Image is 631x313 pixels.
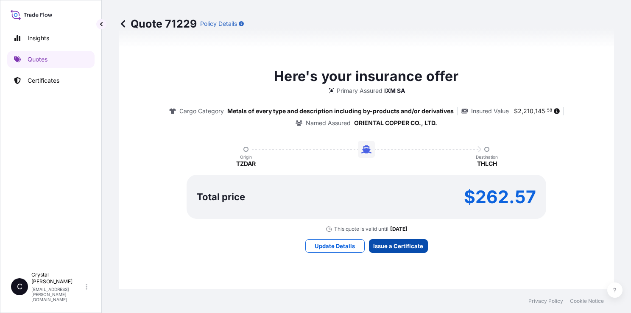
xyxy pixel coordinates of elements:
span: 2 [518,108,522,114]
p: Quotes [28,55,47,64]
p: Total price [197,193,245,201]
p: Destination [476,154,498,159]
p: IXM SA [384,87,405,95]
p: Quote 71229 [119,17,197,31]
p: [EMAIL_ADDRESS][PERSON_NAME][DOMAIN_NAME] [31,287,84,302]
p: Issue a Certificate [373,242,423,250]
p: Insured Value [471,107,509,115]
p: Named Assured [306,119,351,127]
span: , [533,108,535,114]
p: Cargo Category [179,107,224,115]
a: Cookie Notice [570,298,604,305]
p: $262.57 [464,190,536,204]
a: Privacy Policy [528,298,563,305]
a: Quotes [7,51,95,68]
p: Here's your insurance offer [274,66,458,87]
p: Policy Details [200,20,237,28]
p: [DATE] [390,226,408,232]
p: Update Details [315,242,355,250]
span: $ [514,108,518,114]
p: THLCH [477,159,497,168]
p: This quote is valid until [334,226,388,232]
span: . [545,109,547,112]
p: ORIENTAL COPPER CO., LTD. [354,119,437,127]
p: Crystal [PERSON_NAME] [31,271,84,285]
p: Insights [28,34,49,42]
p: Primary Assured [337,87,383,95]
span: , [522,108,523,114]
span: 145 [535,108,545,114]
p: Origin [240,154,252,159]
span: C [17,282,22,291]
a: Insights [7,30,95,47]
a: Certificates [7,72,95,89]
button: Issue a Certificate [369,239,428,253]
p: Metals of every type and description including by-products and/or derivatives [227,107,454,115]
span: 210 [523,108,533,114]
p: TZDAR [236,159,256,168]
p: Certificates [28,76,59,85]
span: 58 [547,109,552,112]
button: Update Details [305,239,365,253]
